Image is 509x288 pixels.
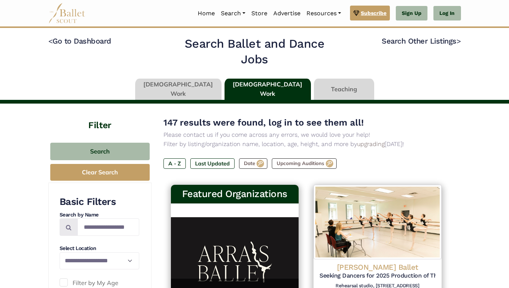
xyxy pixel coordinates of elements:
a: Search Other Listings> [382,37,461,45]
a: upgrading [357,140,385,148]
button: Search [50,143,150,160]
h4: Filter [48,104,152,132]
button: Clear Search [50,164,150,181]
h3: Basic Filters [60,196,139,208]
h2: Search Ballet and Dance Jobs [175,36,334,67]
code: < [48,36,53,45]
h4: Search by Name [60,211,139,219]
code: > [456,36,461,45]
a: Resources [303,6,344,21]
li: [DEMOGRAPHIC_DATA] Work [223,79,312,100]
span: 147 results were found, log in to see them all! [163,117,364,128]
a: Subscribe [350,6,390,20]
li: [DEMOGRAPHIC_DATA] Work [134,79,223,100]
label: Last Updated [190,158,235,169]
label: A - Z [163,158,186,169]
img: Logo [314,185,442,259]
img: gem.svg [353,9,359,17]
label: Date [239,158,267,169]
a: Advertise [270,6,303,21]
li: Teaching [312,79,376,100]
a: <Go to Dashboard [48,37,111,45]
a: Home [195,6,218,21]
a: Log In [433,6,461,21]
p: Filter by listing/organization name, location, age, height, and more by [DATE]! [163,139,449,149]
h5: Seeking Dancers for 2025 Production of The Nutcracker [319,272,436,280]
a: Store [248,6,270,21]
span: Subscribe [361,9,386,17]
h3: Featured Organizations [177,188,293,200]
a: Search [218,6,248,21]
h4: Select Location [60,245,139,252]
label: Upcoming Auditions [272,158,337,169]
h4: [PERSON_NAME] Ballet [319,262,436,272]
p: Please contact us if you come across any errors, we would love your help! [163,130,449,140]
input: Search by names... [77,218,139,236]
a: Sign Up [396,6,427,21]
